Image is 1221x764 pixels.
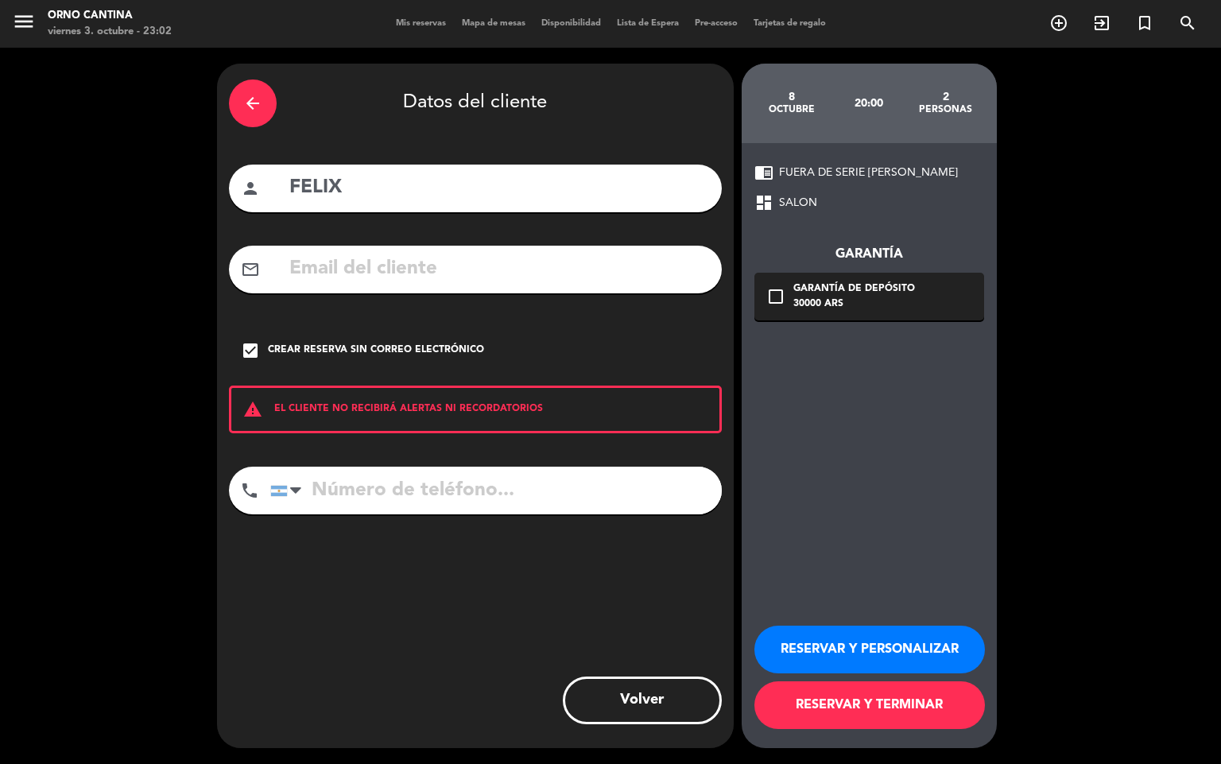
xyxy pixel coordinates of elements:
i: add_circle_outline [1049,14,1068,33]
span: SALON [779,194,817,212]
input: Número de teléfono... [270,467,722,514]
i: check_box [241,341,260,360]
div: 2 [907,91,984,103]
i: mail_outline [241,260,260,279]
i: exit_to_app [1092,14,1111,33]
span: FUERA DE SERIE [PERSON_NAME] [779,164,958,182]
div: Orno Cantina [48,8,172,24]
button: RESERVAR Y PERSONALIZAR [754,626,985,673]
div: viernes 3. octubre - 23:02 [48,24,172,40]
span: Lista de Espera [609,19,687,28]
div: personas [907,103,984,116]
i: search [1178,14,1197,33]
button: menu [12,10,36,39]
div: Datos del cliente [229,76,722,131]
span: Mapa de mesas [454,19,533,28]
div: Garantía de depósito [793,281,915,297]
div: 20:00 [830,76,907,131]
div: Crear reserva sin correo electrónico [268,343,484,359]
div: EL CLIENTE NO RECIBIRÁ ALERTAS NI RECORDATORIOS [229,386,722,433]
input: Email del cliente [288,253,710,285]
span: Tarjetas de regalo [746,19,834,28]
i: phone [240,481,259,500]
div: 30000 ARS [793,297,915,312]
i: check_box_outline_blank [766,287,785,306]
button: Volver [563,677,722,724]
span: Disponibilidad [533,19,609,28]
div: Argentina: +54 [271,467,308,514]
i: turned_in_not [1135,14,1154,33]
i: person [241,179,260,198]
div: Garantía [754,244,984,265]
i: menu [12,10,36,33]
i: warning [231,400,274,419]
span: Mis reservas [388,19,454,28]
i: arrow_back [243,94,262,113]
div: 8 [754,91,831,103]
input: Nombre del cliente [288,172,710,204]
div: octubre [754,103,831,116]
span: chrome_reader_mode [754,163,773,182]
span: Pre-acceso [687,19,746,28]
button: RESERVAR Y TERMINAR [754,681,985,729]
span: dashboard [754,193,773,212]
